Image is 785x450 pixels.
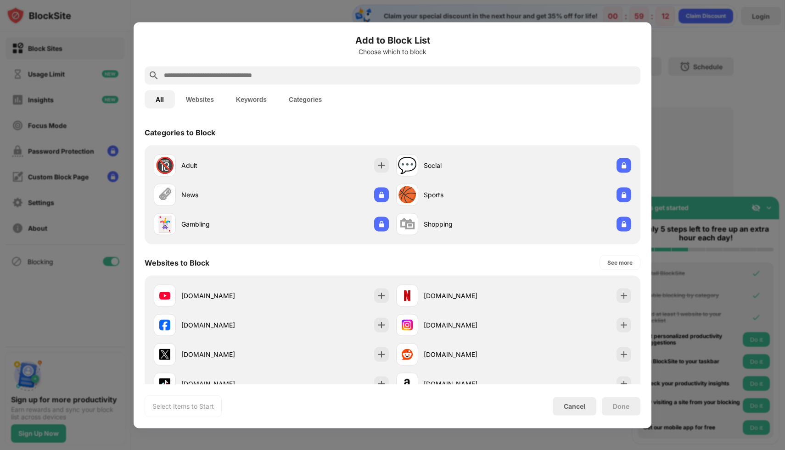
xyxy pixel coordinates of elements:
[159,290,170,301] img: favicons
[155,156,174,175] div: 🔞
[402,319,413,330] img: favicons
[398,156,417,175] div: 💬
[181,350,271,359] div: [DOMAIN_NAME]
[181,219,271,229] div: Gambling
[424,190,514,200] div: Sports
[278,90,333,108] button: Categories
[402,290,413,301] img: favicons
[181,161,271,170] div: Adult
[181,190,271,200] div: News
[181,320,271,330] div: [DOMAIN_NAME]
[424,320,514,330] div: [DOMAIN_NAME]
[181,291,271,300] div: [DOMAIN_NAME]
[402,349,413,360] img: favicons
[613,402,629,410] div: Done
[564,402,585,410] div: Cancel
[157,185,173,204] div: 🗞
[225,90,278,108] button: Keywords
[607,258,633,267] div: See more
[159,319,170,330] img: favicons
[424,161,514,170] div: Social
[398,185,417,204] div: 🏀
[424,291,514,300] div: [DOMAIN_NAME]
[145,90,175,108] button: All
[148,70,159,81] img: search.svg
[424,379,514,389] div: [DOMAIN_NAME]
[424,219,514,229] div: Shopping
[155,215,174,233] div: 🃏
[145,48,640,55] div: Choose which to block
[145,258,209,267] div: Websites to Block
[181,379,271,389] div: [DOMAIN_NAME]
[175,90,225,108] button: Websites
[159,349,170,360] img: favicons
[402,378,413,389] img: favicons
[152,401,214,411] div: Select Items to Start
[145,128,215,137] div: Categories to Block
[145,33,640,47] h6: Add to Block List
[424,350,514,359] div: [DOMAIN_NAME]
[399,215,415,233] div: 🛍
[159,378,170,389] img: favicons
